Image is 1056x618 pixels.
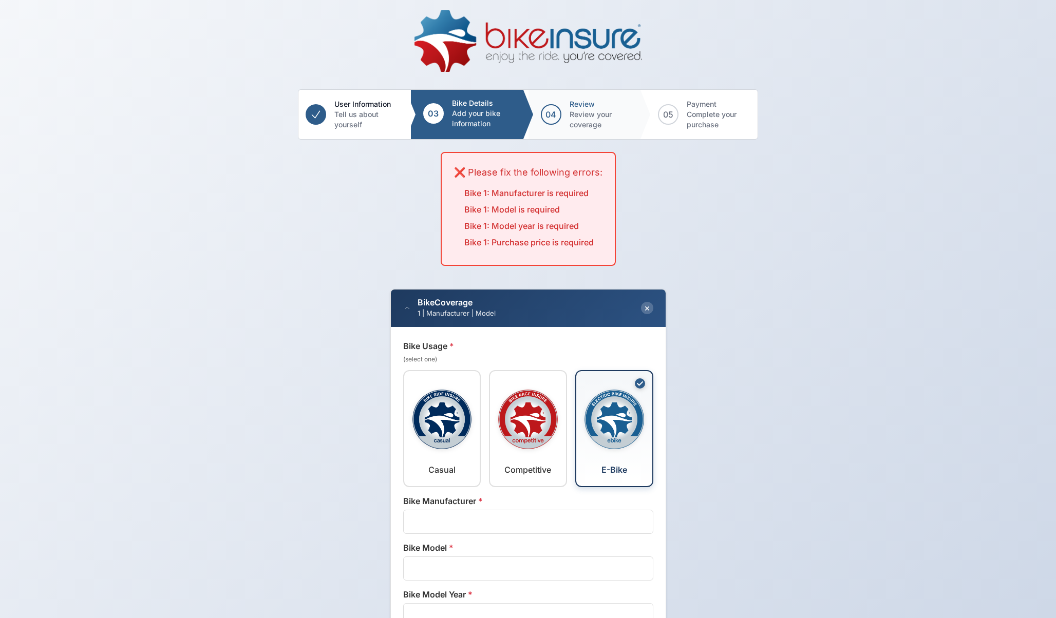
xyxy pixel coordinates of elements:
div: BikeCoverage [418,298,496,307]
img: BikeInsure Logo [414,10,642,72]
img: E-Bike [584,383,644,455]
small: (select one) [403,355,653,364]
span: Payment [687,99,745,109]
label: Bike Model [403,542,653,554]
h3: ❌ Please fix the following errors: [454,165,602,179]
span: 03 [428,107,439,120]
li: Bike 1: Model is required [464,203,602,216]
img: Competitive [498,383,558,455]
div: Competitive [504,463,551,476]
span: Bike Details [452,98,511,108]
li: Bike 1: Model year is required [464,220,602,232]
span: Tell us about yourself [334,109,393,130]
div: E-Bike [601,463,627,476]
span: Review [570,99,628,109]
span: Review your coverage [570,109,628,130]
span: 04 [545,108,556,121]
label: Bike Model Year [403,588,653,601]
div: Casual [428,463,456,476]
button: × [641,302,653,314]
button: User Information Tell us about yourself [293,90,405,139]
li: Bike 1: Manufacturer is required [464,187,602,199]
li: Bike 1: Purchase price is required [464,236,602,248]
span: User Information [334,99,393,109]
div: 1 | Manufacturer | Model [418,308,496,319]
span: Complete your purchase [687,109,745,130]
button: Casual Casual [403,370,481,487]
label: Bike Usage [403,340,653,352]
img: Casual [412,383,472,455]
button: E-Bike E-Bike [575,370,653,487]
button: 04 Review Review your coverage [529,90,640,139]
span: 05 [663,108,673,121]
button: Competitive Competitive [489,370,567,487]
label: Bike Manufacturer [403,495,653,507]
nav: Progress [298,89,758,140]
span: Add your bike information [452,108,511,129]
